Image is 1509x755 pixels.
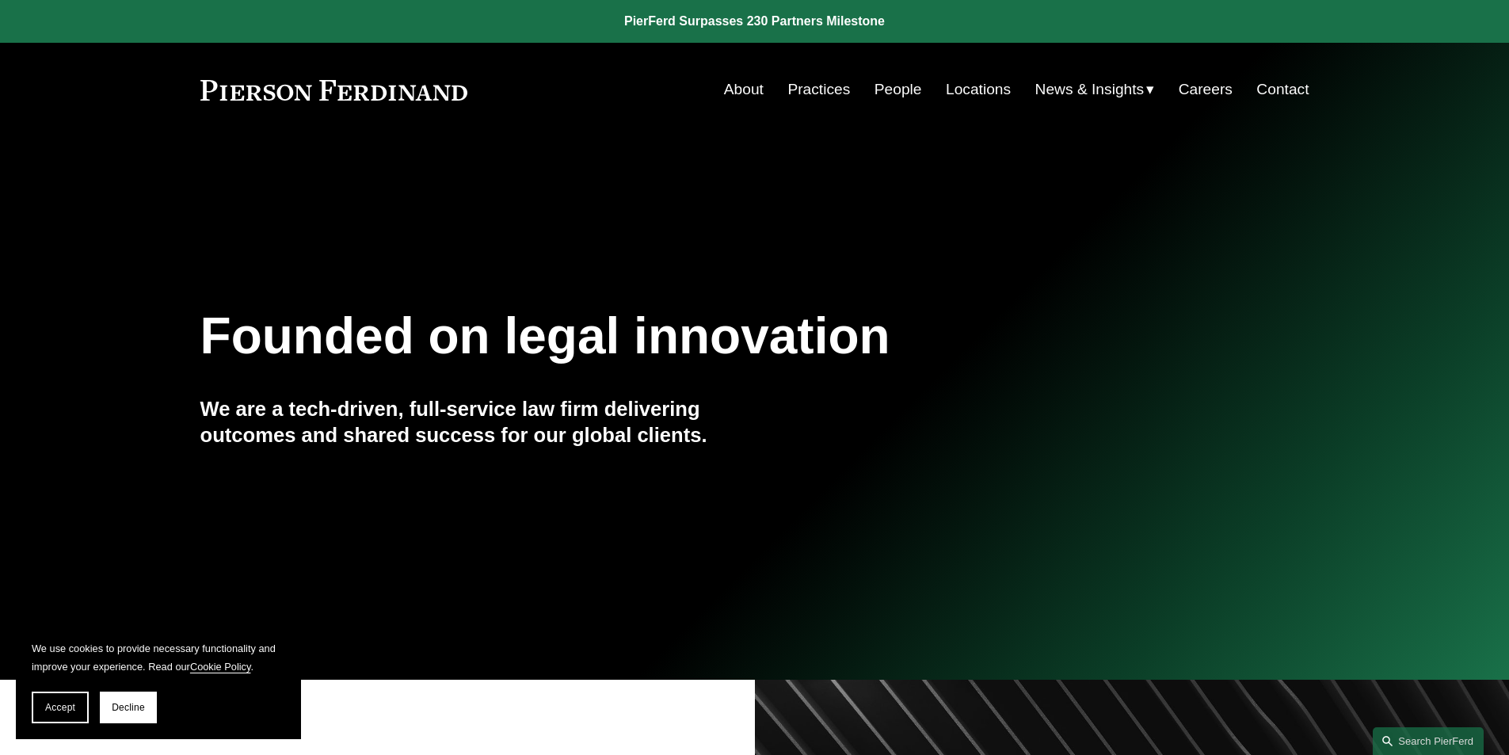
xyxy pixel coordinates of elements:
[190,661,251,673] a: Cookie Policy
[1373,727,1484,755] a: Search this site
[32,639,285,676] p: We use cookies to provide necessary functionality and improve your experience. Read our .
[1179,74,1233,105] a: Careers
[112,702,145,713] span: Decline
[45,702,75,713] span: Accept
[1035,74,1155,105] a: folder dropdown
[32,692,89,723] button: Accept
[946,74,1011,105] a: Locations
[200,396,755,448] h4: We are a tech-driven, full-service law firm delivering outcomes and shared success for our global...
[875,74,922,105] a: People
[100,692,157,723] button: Decline
[724,74,764,105] a: About
[1035,76,1145,104] span: News & Insights
[1256,74,1309,105] a: Contact
[16,623,301,739] section: Cookie banner
[787,74,850,105] a: Practices
[200,307,1125,365] h1: Founded on legal innovation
